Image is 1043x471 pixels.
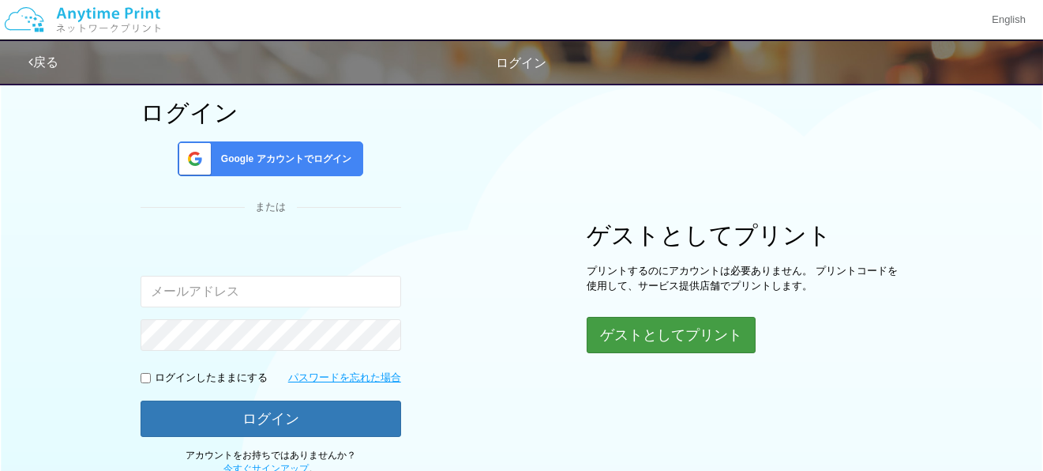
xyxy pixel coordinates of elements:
[141,276,401,307] input: メールアドレス
[587,317,756,353] button: ゲストとしてプリント
[288,371,401,386] a: パスワードを忘れた場合
[587,264,902,293] p: プリントするのにアカウントは必要ありません。 プリントコードを使用して、サービス提供店舗でプリントします。
[155,371,268,386] p: ログインしたままにする
[141,200,401,215] div: または
[587,222,902,248] h1: ゲストとしてプリント
[215,153,351,166] span: Google アカウントでログイン
[28,55,58,69] a: 戻る
[141,401,401,437] button: ログイン
[497,56,547,70] span: ログイン
[141,100,401,126] h1: ログイン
